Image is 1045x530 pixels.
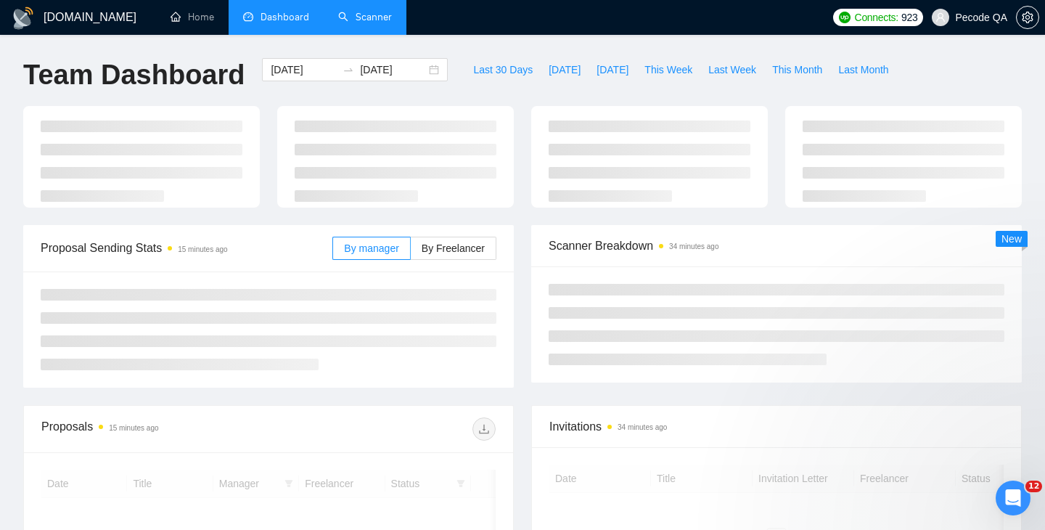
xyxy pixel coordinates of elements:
span: Last 30 Days [473,62,533,78]
button: This Month [764,58,830,81]
span: By manager [344,242,398,254]
span: Dashboard [261,11,309,23]
span: dashboard [243,12,253,22]
iframe: Intercom live chat [996,481,1030,515]
h1: Team Dashboard [23,58,245,92]
a: setting [1016,12,1039,23]
time: 15 minutes ago [178,245,227,253]
img: logo [12,7,35,30]
span: Last Week [708,62,756,78]
span: to [343,64,354,76]
span: By Freelancer [422,242,485,254]
time: 15 minutes ago [109,424,158,432]
span: user [935,12,946,23]
span: This Month [772,62,822,78]
span: swap-right [343,64,354,76]
button: [DATE] [541,58,589,81]
button: Last Month [830,58,896,81]
button: Last Week [700,58,764,81]
button: Last 30 Days [465,58,541,81]
span: 12 [1025,481,1042,492]
span: setting [1017,12,1038,23]
span: [DATE] [597,62,628,78]
button: setting [1016,6,1039,29]
button: [DATE] [589,58,636,81]
img: upwork-logo.png [839,12,851,23]
a: homeHome [171,11,214,23]
span: This Week [644,62,692,78]
input: End date [360,62,426,78]
a: searchScanner [338,11,392,23]
button: This Week [636,58,700,81]
span: Proposal Sending Stats [41,239,332,257]
span: [DATE] [549,62,581,78]
time: 34 minutes ago [618,423,667,431]
span: Last Month [838,62,888,78]
span: 923 [901,9,917,25]
span: New [1001,233,1022,245]
input: Start date [271,62,337,78]
span: Invitations [549,417,1004,436]
span: Scanner Breakdown [549,237,1004,255]
div: Proposals [41,417,269,441]
span: Connects: [855,9,898,25]
time: 34 minutes ago [669,242,718,250]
